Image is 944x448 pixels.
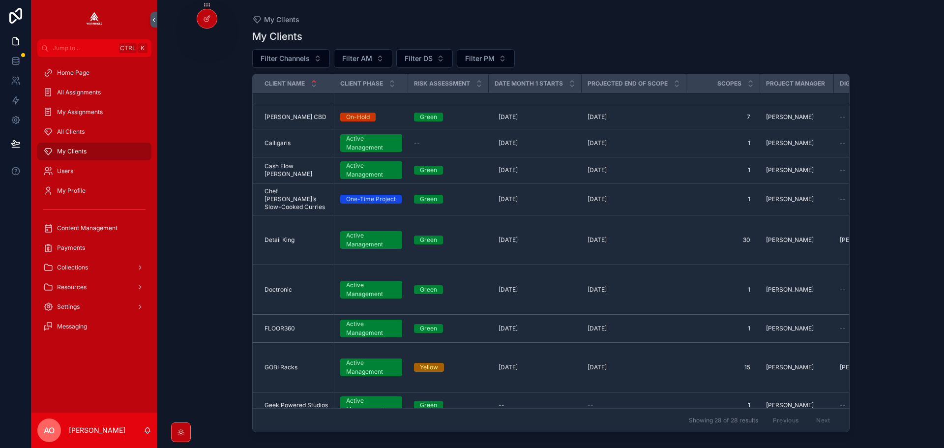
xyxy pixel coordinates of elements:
[37,123,151,141] a: All Clients
[717,80,741,88] span: Scopes
[588,166,680,174] a: [DATE]
[588,139,607,147] span: [DATE]
[495,135,576,151] a: [DATE]
[766,325,814,332] span: [PERSON_NAME]
[499,401,504,409] div: --
[766,166,814,174] span: [PERSON_NAME]
[766,195,814,203] span: [PERSON_NAME]
[840,363,887,371] span: [PERSON_NAME]
[265,236,328,244] a: Detail King
[57,264,88,271] span: Collections
[252,49,330,68] button: Select Button
[57,244,85,252] span: Payments
[588,195,680,203] a: [DATE]
[495,321,576,336] a: [DATE]
[119,43,137,53] span: Ctrl
[346,396,396,414] div: Active Management
[495,282,576,298] a: [DATE]
[840,286,902,294] a: --
[588,363,680,371] a: [DATE]
[31,57,157,348] div: scrollable content
[588,195,607,203] span: [DATE]
[692,397,754,413] a: 1
[766,236,828,244] a: [PERSON_NAME]
[57,187,86,195] span: My Profile
[495,162,576,178] a: [DATE]
[692,232,754,248] a: 30
[414,363,483,372] a: Yellow
[265,187,328,211] a: Chef [PERSON_NAME]’s Slow-Cooked Curries
[766,363,814,371] span: [PERSON_NAME]
[696,363,750,371] span: 15
[696,113,750,121] span: 7
[346,134,396,152] div: Active Management
[840,363,902,371] a: [PERSON_NAME]
[37,103,151,121] a: My Assignments
[692,191,754,207] a: 1
[588,286,607,294] span: [DATE]
[414,401,483,410] a: Green
[57,128,85,136] span: All Clients
[340,134,402,152] a: Active Management
[396,49,453,68] button: Select Button
[346,195,396,204] div: One-Time Project
[588,286,680,294] a: [DATE]
[44,424,55,436] span: AO
[37,182,151,200] a: My Profile
[340,281,402,299] a: Active Management
[265,401,328,409] span: Geek Powered Studios
[696,139,750,147] span: 1
[414,195,483,204] a: Green
[265,80,305,88] span: Client Name
[37,64,151,82] a: Home Page
[766,166,828,174] a: [PERSON_NAME]
[340,161,402,179] a: Active Management
[57,224,118,232] span: Content Management
[340,113,402,121] a: On-Hold
[252,15,299,25] a: My Clients
[692,162,754,178] a: 1
[465,54,495,63] span: Filter PM
[499,195,518,203] span: [DATE]
[57,148,87,155] span: My Clients
[420,166,437,175] div: Green
[265,286,292,294] span: Doctronic
[264,15,299,25] span: My Clients
[840,401,846,409] span: --
[265,401,328,409] a: Geek Powered Studios
[766,286,814,294] span: [PERSON_NAME]
[265,363,297,371] span: GOBI Racks
[499,236,518,244] span: [DATE]
[696,236,750,244] span: 30
[840,325,902,332] a: --
[588,363,607,371] span: [DATE]
[495,359,576,375] a: [DATE]
[457,49,515,68] button: Select Button
[766,236,814,244] span: [PERSON_NAME]
[37,162,151,180] a: Users
[766,80,825,88] span: Project Manager
[265,113,326,121] span: [PERSON_NAME] CBD
[414,80,470,88] span: Risk Assessment
[265,325,295,332] span: FLOOR360
[265,162,328,178] a: Cash Flow [PERSON_NAME]
[692,109,754,125] a: 7
[346,320,396,337] div: Active Management
[414,113,483,121] a: Green
[588,113,607,121] span: [DATE]
[414,285,483,294] a: Green
[840,139,902,147] a: --
[265,139,291,147] span: Calligaris
[37,39,151,57] button: Jump to...CtrlK
[265,236,295,244] span: Detail King
[57,89,101,96] span: All Assignments
[588,113,680,121] a: [DATE]
[766,113,814,121] span: [PERSON_NAME]
[37,143,151,160] a: My Clients
[57,283,87,291] span: Resources
[588,139,680,147] a: [DATE]
[840,325,846,332] span: --
[766,401,828,409] a: [PERSON_NAME]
